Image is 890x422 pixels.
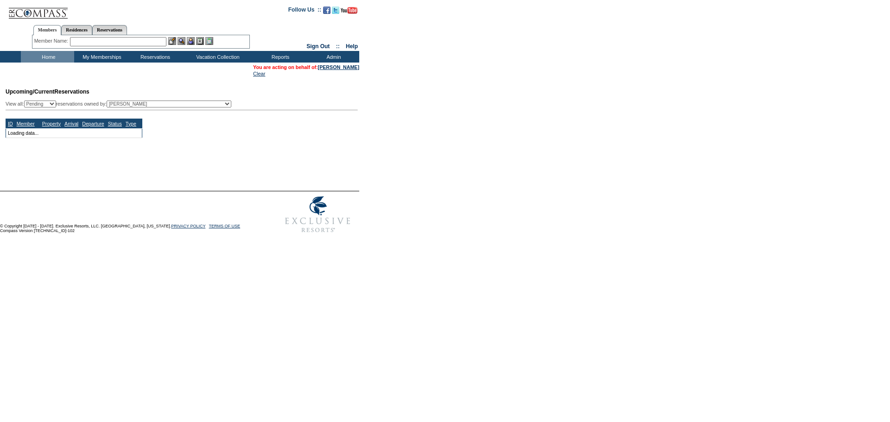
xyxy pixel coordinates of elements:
td: Follow Us :: [288,6,321,17]
a: [PERSON_NAME] [318,64,359,70]
a: Subscribe to our YouTube Channel [341,9,357,15]
td: Vacation Collection [181,51,253,63]
img: Exclusive Resorts [276,191,359,238]
div: Member Name: [34,37,70,45]
a: PRIVACY POLICY [171,224,205,228]
a: Reservations [92,25,127,35]
img: Impersonate [187,37,195,45]
a: Become our fan on Facebook [323,9,331,15]
a: Departure [82,121,104,126]
a: ID [8,121,13,126]
span: Upcoming/Current [6,88,54,95]
td: Reservations [127,51,181,63]
td: Loading data... [6,128,142,138]
a: Members [33,25,62,35]
span: Reservations [6,88,89,95]
a: Type [126,121,136,126]
img: Subscribe to our YouTube Channel [341,7,357,14]
a: Follow us on Twitter [332,9,339,15]
img: View [178,37,185,45]
span: :: [336,43,340,50]
img: Reservations [196,37,204,45]
td: Home [21,51,74,63]
a: TERMS OF USE [209,224,241,228]
img: Become our fan on Facebook [323,6,331,14]
td: Reports [253,51,306,63]
img: b_calculator.gif [205,37,213,45]
a: Clear [253,71,265,76]
td: Admin [306,51,359,63]
a: Arrival [64,121,78,126]
span: You are acting on behalf of: [253,64,359,70]
div: View all: reservations owned by: [6,101,235,107]
td: My Memberships [74,51,127,63]
a: Help [346,43,358,50]
a: Status [108,121,122,126]
a: Property [42,121,61,126]
a: Residences [61,25,92,35]
img: Follow us on Twitter [332,6,339,14]
a: Member [17,121,35,126]
a: Sign Out [306,43,330,50]
img: b_edit.gif [168,37,176,45]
